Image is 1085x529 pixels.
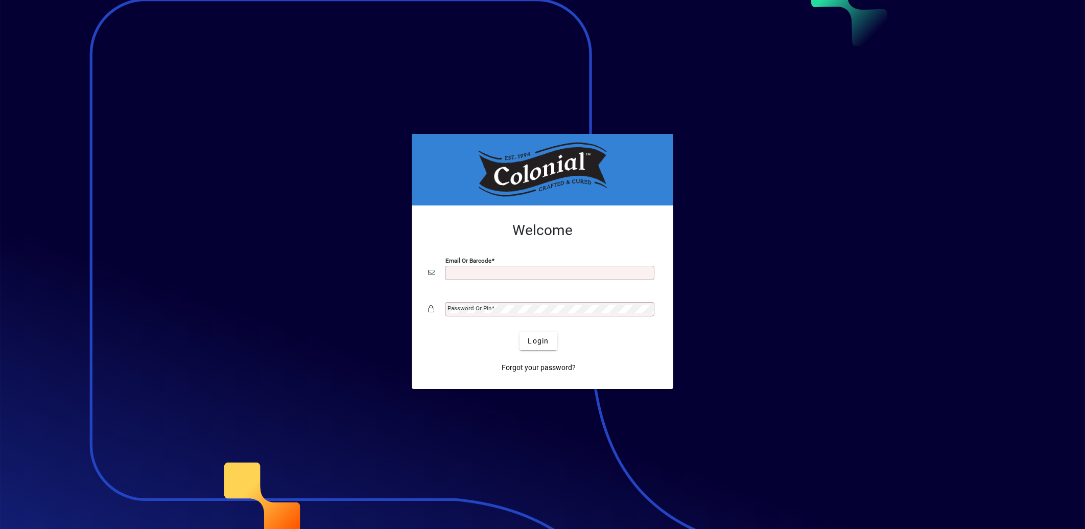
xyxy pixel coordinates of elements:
button: Login [520,332,557,350]
span: Forgot your password? [502,362,576,373]
a: Forgot your password? [498,358,580,377]
mat-label: Password or Pin [447,305,491,312]
mat-label: Email or Barcode [445,257,491,264]
span: Login [528,336,549,347]
h2: Welcome [428,222,657,239]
